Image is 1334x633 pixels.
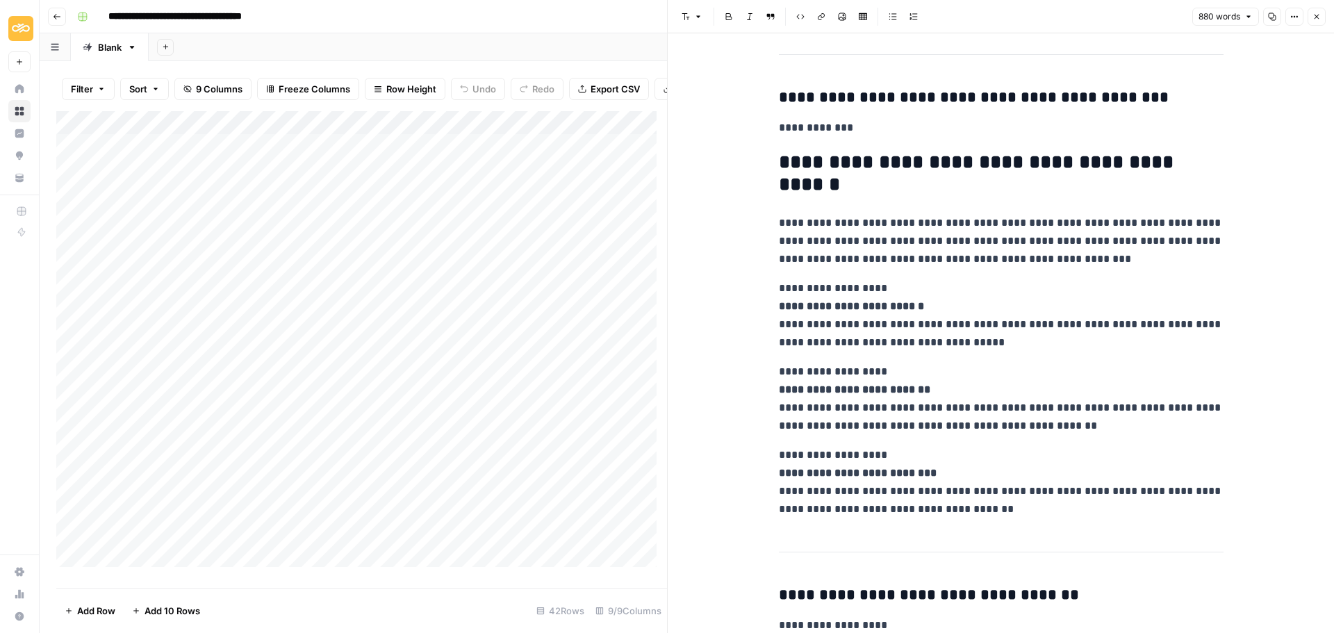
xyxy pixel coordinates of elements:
[62,78,115,100] button: Filter
[8,100,31,122] a: Browse
[1199,10,1240,23] span: 880 words
[8,561,31,583] a: Settings
[8,78,31,100] a: Home
[279,82,350,96] span: Freeze Columns
[71,82,93,96] span: Filter
[8,16,33,41] img: Sinch Logo
[174,78,252,100] button: 9 Columns
[120,78,169,100] button: Sort
[8,145,31,167] a: Opportunities
[472,82,496,96] span: Undo
[56,600,124,622] button: Add Row
[77,604,115,618] span: Add Row
[124,600,208,622] button: Add 10 Rows
[8,122,31,145] a: Insights
[1192,8,1259,26] button: 880 words
[71,33,149,61] a: Blank
[98,40,122,54] div: Blank
[365,78,445,100] button: Row Height
[8,11,31,46] button: Workspace: Sinch
[531,600,590,622] div: 42 Rows
[386,82,436,96] span: Row Height
[591,82,640,96] span: Export CSV
[8,583,31,605] a: Usage
[532,82,554,96] span: Redo
[8,167,31,189] a: Your Data
[451,78,505,100] button: Undo
[8,605,31,627] button: Help + Support
[590,600,667,622] div: 9/9 Columns
[129,82,147,96] span: Sort
[196,82,242,96] span: 9 Columns
[145,604,200,618] span: Add 10 Rows
[511,78,563,100] button: Redo
[569,78,649,100] button: Export CSV
[257,78,359,100] button: Freeze Columns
